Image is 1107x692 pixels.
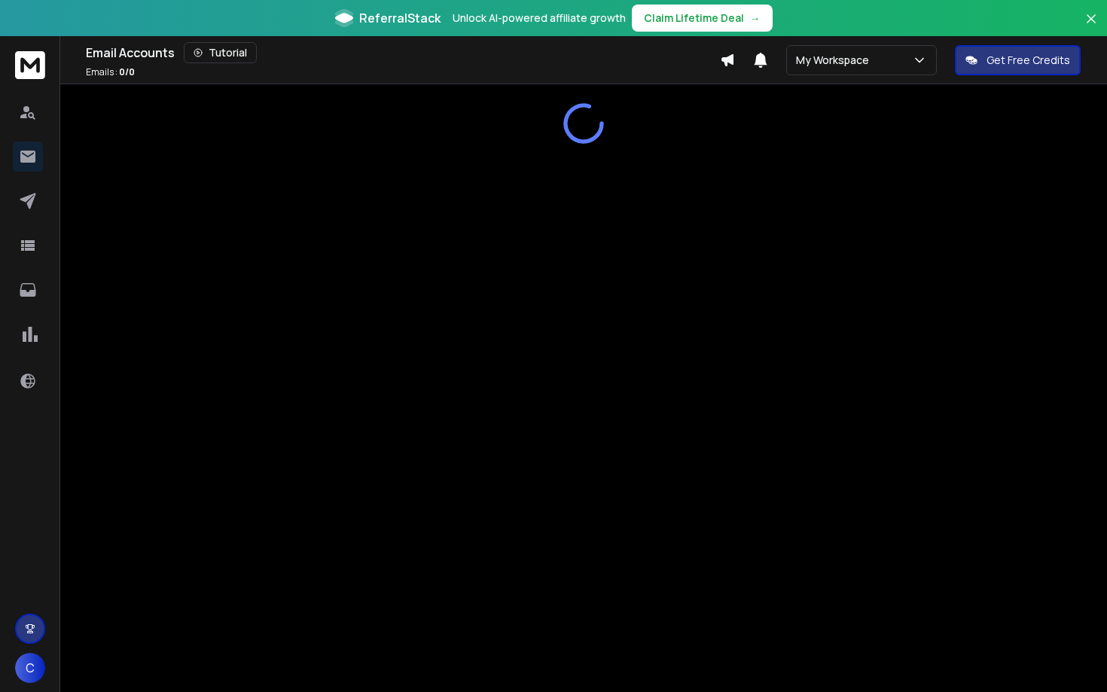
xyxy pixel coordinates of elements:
button: C [15,653,45,683]
button: Tutorial [184,42,257,63]
p: Unlock AI-powered affiliate growth [453,11,626,26]
button: Get Free Credits [955,45,1081,75]
button: Close banner [1081,9,1101,45]
button: Claim Lifetime Deal→ [632,5,773,32]
span: → [750,11,761,26]
span: ReferralStack [359,9,441,27]
p: Get Free Credits [987,53,1070,68]
span: 0 / 0 [119,66,135,78]
p: Emails : [86,66,135,78]
div: Email Accounts [86,42,720,63]
p: My Workspace [796,53,875,68]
